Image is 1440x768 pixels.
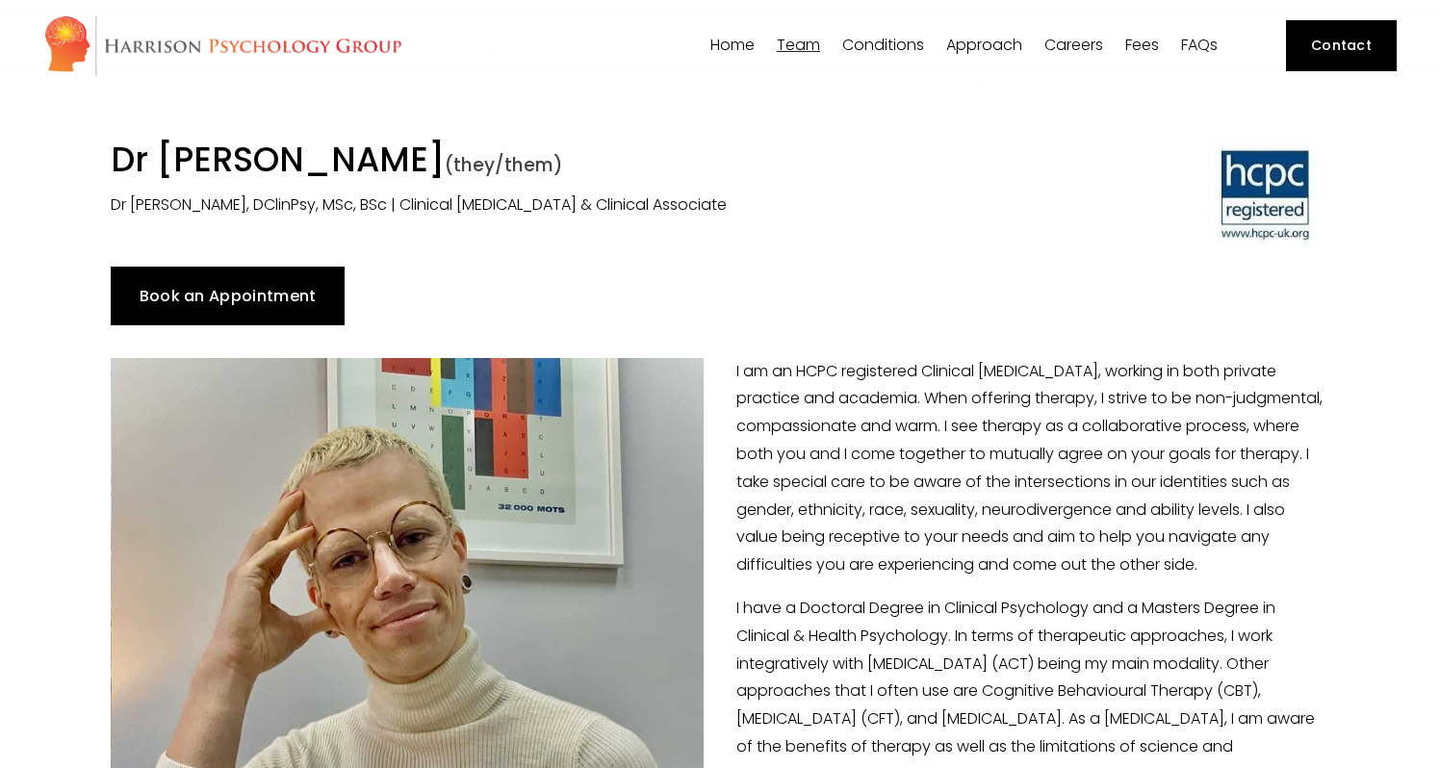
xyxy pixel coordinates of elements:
[1044,37,1103,55] a: Careers
[111,267,345,324] a: Book an Appointment
[111,358,1329,579] p: I am an HCPC registered Clinical [MEDICAL_DATA], working in both private practice and academia. W...
[946,38,1022,53] span: Approach
[842,38,924,53] span: Conditions
[1286,20,1397,70] a: Contact
[1181,37,1218,55] a: FAQs
[1125,37,1159,55] a: Fees
[946,37,1022,55] a: folder dropdown
[777,37,820,55] a: folder dropdown
[111,139,1016,186] h1: Dr [PERSON_NAME]
[445,152,563,178] span: (they/them)
[777,38,820,53] span: Team
[842,37,924,55] a: folder dropdown
[43,14,402,77] img: Harrison Psychology Group
[111,192,1016,219] p: Dr [PERSON_NAME], DClinPsy, MSc, BSc | Clinical [MEDICAL_DATA] & Clinical Associate
[710,37,755,55] a: Home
